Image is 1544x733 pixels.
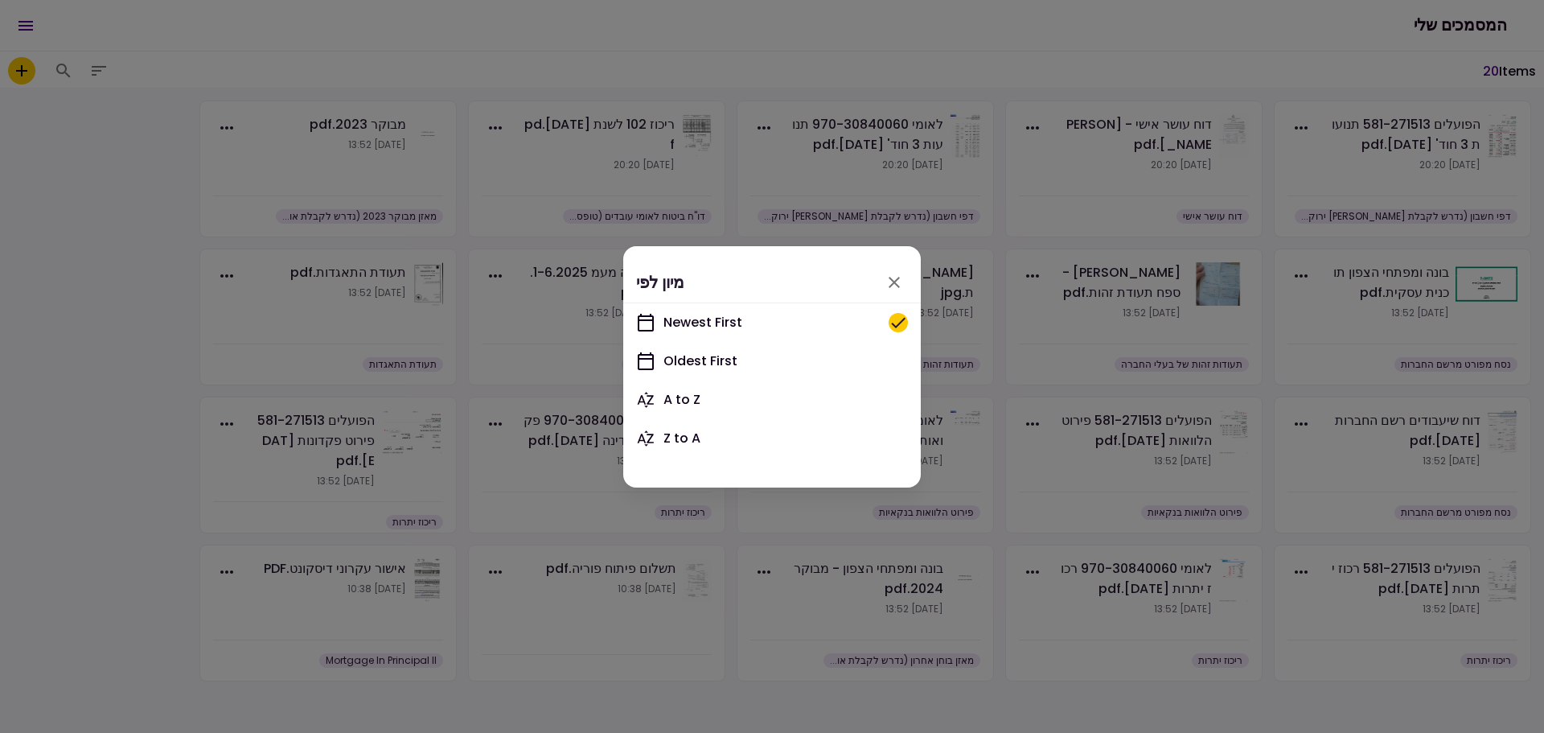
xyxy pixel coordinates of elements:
span: Oldest First [663,351,737,371]
div: מיון לפי [623,246,921,303]
span: A to Z [663,389,700,410]
span: Z to A [663,428,700,448]
span: Newest First [663,312,742,332]
button: Ok, close [881,269,908,296]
